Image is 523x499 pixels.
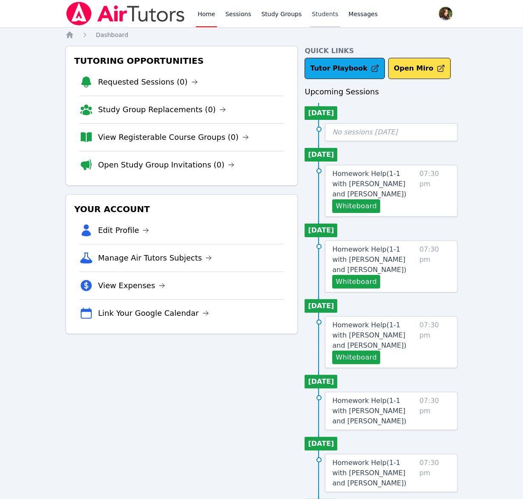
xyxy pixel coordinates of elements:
[98,159,235,171] a: Open Study Group Invitations (0)
[332,321,406,349] span: Homework Help ( 1-1 with [PERSON_NAME] and [PERSON_NAME] )
[305,46,458,56] h4: Quick Links
[305,58,385,79] a: Tutor Playbook
[98,280,165,292] a: View Expenses
[332,170,406,198] span: Homework Help ( 1-1 with [PERSON_NAME] and [PERSON_NAME] )
[332,245,406,274] span: Homework Help ( 1-1 with [PERSON_NAME] and [PERSON_NAME] )
[419,169,450,213] span: 07:30 pm
[332,320,416,351] a: Homework Help(1-1 with [PERSON_NAME] and [PERSON_NAME])
[73,201,291,217] h3: Your Account
[96,31,128,38] span: Dashboard
[98,131,249,143] a: View Registerable Course Groups (0)
[332,397,406,425] span: Homework Help ( 1-1 with [PERSON_NAME] and [PERSON_NAME] )
[305,299,337,313] li: [DATE]
[65,31,458,39] nav: Breadcrumb
[419,396,450,426] span: 07:30 pm
[419,320,450,364] span: 07:30 pm
[332,199,380,213] button: Whiteboard
[305,106,337,120] li: [DATE]
[305,224,337,237] li: [DATE]
[98,224,150,236] a: Edit Profile
[419,458,450,488] span: 07:30 pm
[98,307,209,319] a: Link Your Google Calendar
[332,351,380,364] button: Whiteboard
[98,252,212,264] a: Manage Air Tutors Subjects
[388,58,451,79] button: Open Miro
[419,244,450,289] span: 07:30 pm
[332,458,416,488] a: Homework Help(1-1 with [PERSON_NAME] and [PERSON_NAME])
[98,76,198,88] a: Requested Sessions (0)
[96,31,128,39] a: Dashboard
[332,275,380,289] button: Whiteboard
[65,2,186,26] img: Air Tutors
[305,148,337,162] li: [DATE]
[349,10,378,18] span: Messages
[305,375,337,388] li: [DATE]
[332,128,398,136] span: No sessions [DATE]
[332,169,416,199] a: Homework Help(1-1 with [PERSON_NAME] and [PERSON_NAME])
[305,86,458,98] h3: Upcoming Sessions
[332,459,406,487] span: Homework Help ( 1-1 with [PERSON_NAME] and [PERSON_NAME] )
[332,396,416,426] a: Homework Help(1-1 with [PERSON_NAME] and [PERSON_NAME])
[305,437,337,451] li: [DATE]
[73,53,291,68] h3: Tutoring Opportunities
[332,244,416,275] a: Homework Help(1-1 with [PERSON_NAME] and [PERSON_NAME])
[98,104,226,116] a: Study Group Replacements (0)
